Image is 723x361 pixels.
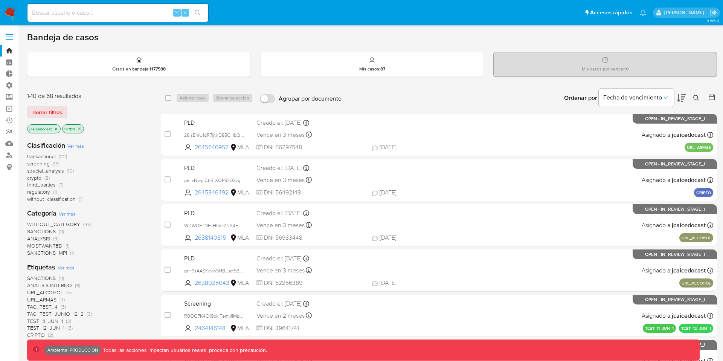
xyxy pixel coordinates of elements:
[590,9,632,17] span: Accesos rápidos
[174,9,180,16] span: ⌥
[640,9,646,16] a: Notificaciones
[184,9,186,16] span: s
[47,349,98,352] p: Ambiente: PRODUCCIÓN
[101,347,267,354] p: Todas las acciones impactan usuarios reales, proceda con precaución.
[27,8,208,18] input: Buscar usuario o caso...
[664,9,707,16] p: juan.caicedocastro@mercadolibre.com.co
[190,8,205,18] button: search-icon
[709,9,717,17] a: Salir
